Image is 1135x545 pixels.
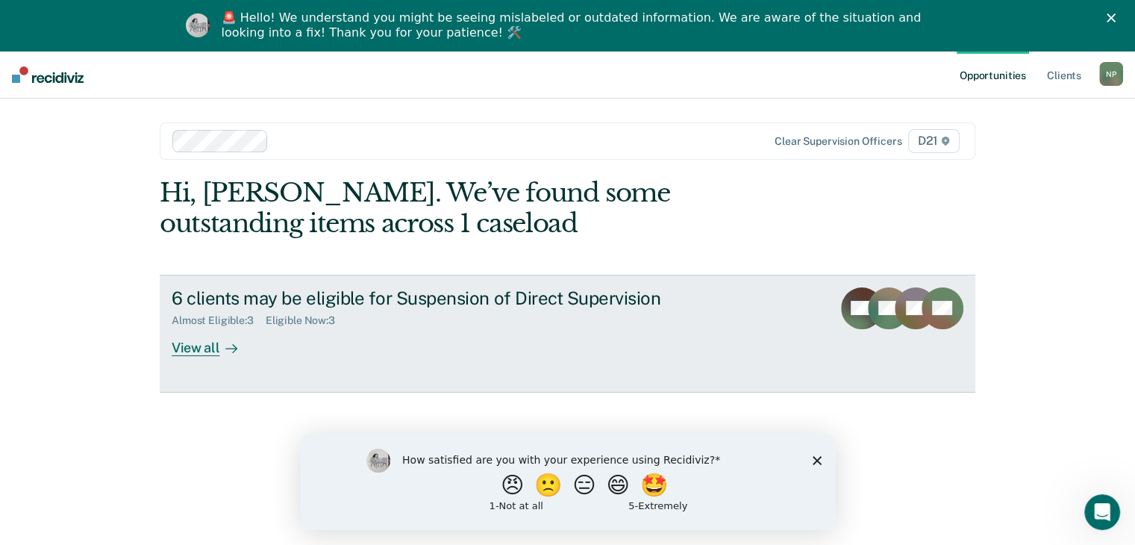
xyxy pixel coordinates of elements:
div: Close [1107,13,1122,22]
a: 6 clients may be eligible for Suspension of Direct SupervisionAlmost Eligible:3Eligible Now:3View... [160,275,975,393]
div: N P [1099,62,1123,86]
iframe: Intercom live chat [1084,494,1120,530]
img: Recidiviz [12,66,84,83]
div: View all [172,327,255,356]
div: Eligible Now : 3 [266,314,347,327]
button: NP [1099,62,1123,86]
a: Opportunities [957,51,1029,99]
img: Profile image for Kim [186,13,210,37]
div: 6 clients may be eligible for Suspension of Direct Supervision [172,287,695,309]
span: D21 [908,129,960,153]
iframe: Survey by Kim from Recidiviz [301,434,835,530]
div: Almost Eligible : 3 [172,314,266,327]
div: Hi, [PERSON_NAME]. We’ve found some outstanding items across 1 caseload [160,178,812,239]
div: Clear supervision officers [775,135,901,148]
a: Clients [1044,51,1084,99]
div: 🚨 Hello! We understand you might be seeing mislabeled or outdated information. We are aware of th... [222,10,926,40]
